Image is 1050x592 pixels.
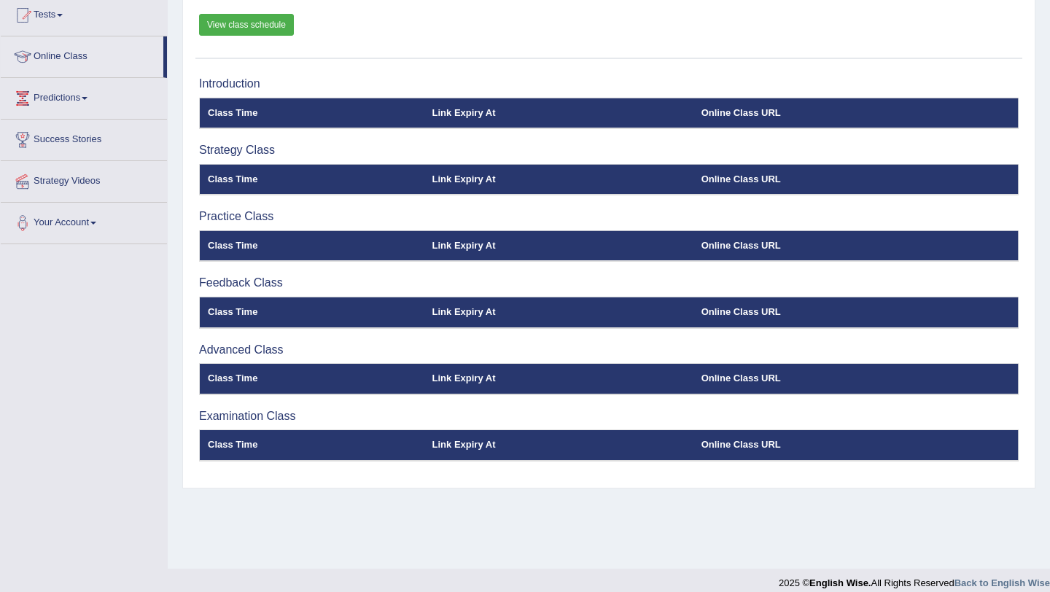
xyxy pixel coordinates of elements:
th: Link Expiry At [424,364,693,394]
th: Class Time [200,98,424,128]
h3: Examination Class [199,410,1019,423]
a: Your Account [1,203,167,239]
strong: English Wise. [809,577,871,588]
th: Online Class URL [693,364,1019,394]
a: View class schedule [199,14,294,36]
h3: Introduction [199,77,1019,90]
a: Strategy Videos [1,161,167,198]
th: Class Time [200,230,424,261]
th: Link Expiry At [424,230,693,261]
a: Back to English Wise [954,577,1050,588]
h3: Advanced Class [199,343,1019,357]
a: Success Stories [1,120,167,156]
th: Online Class URL [693,230,1019,261]
th: Class Time [200,297,424,327]
th: Online Class URL [693,98,1019,128]
th: Online Class URL [693,430,1019,461]
th: Link Expiry At [424,430,693,461]
h3: Feedback Class [199,276,1019,289]
a: Online Class [1,36,163,73]
th: Online Class URL [693,164,1019,195]
th: Link Expiry At [424,164,693,195]
th: Class Time [200,364,424,394]
div: 2025 © All Rights Reserved [779,569,1050,590]
h3: Strategy Class [199,144,1019,157]
th: Class Time [200,430,424,461]
a: Predictions [1,78,167,114]
h3: Practice Class [199,210,1019,223]
th: Online Class URL [693,297,1019,327]
th: Class Time [200,164,424,195]
th: Link Expiry At [424,98,693,128]
th: Link Expiry At [424,297,693,327]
